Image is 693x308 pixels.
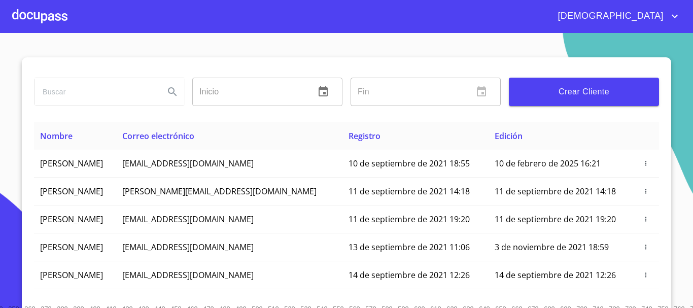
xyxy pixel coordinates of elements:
[495,186,616,197] span: 11 de septiembre de 2021 14:18
[122,214,254,225] span: [EMAIL_ADDRESS][DOMAIN_NAME]
[122,186,317,197] span: [PERSON_NAME][EMAIL_ADDRESS][DOMAIN_NAME]
[517,85,651,99] span: Crear Cliente
[349,242,470,253] span: 13 de septiembre de 2021 11:06
[40,269,103,281] span: [PERSON_NAME]
[122,158,254,169] span: [EMAIL_ADDRESS][DOMAIN_NAME]
[495,269,616,281] span: 14 de septiembre de 2021 12:26
[509,78,659,106] button: Crear Cliente
[349,186,470,197] span: 11 de septiembre de 2021 14:18
[349,158,470,169] span: 10 de septiembre de 2021 18:55
[495,130,523,142] span: Edición
[550,8,681,24] button: account of current user
[122,242,254,253] span: [EMAIL_ADDRESS][DOMAIN_NAME]
[495,242,609,253] span: 3 de noviembre de 2021 18:59
[40,158,103,169] span: [PERSON_NAME]
[40,130,73,142] span: Nombre
[349,130,380,142] span: Registro
[122,269,254,281] span: [EMAIL_ADDRESS][DOMAIN_NAME]
[122,130,194,142] span: Correo electrónico
[349,214,470,225] span: 11 de septiembre de 2021 19:20
[40,186,103,197] span: [PERSON_NAME]
[349,269,470,281] span: 14 de septiembre de 2021 12:26
[550,8,669,24] span: [DEMOGRAPHIC_DATA]
[495,158,601,169] span: 10 de febrero de 2025 16:21
[40,214,103,225] span: [PERSON_NAME]
[40,242,103,253] span: [PERSON_NAME]
[495,214,616,225] span: 11 de septiembre de 2021 19:20
[160,80,185,104] button: Search
[34,78,156,106] input: search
